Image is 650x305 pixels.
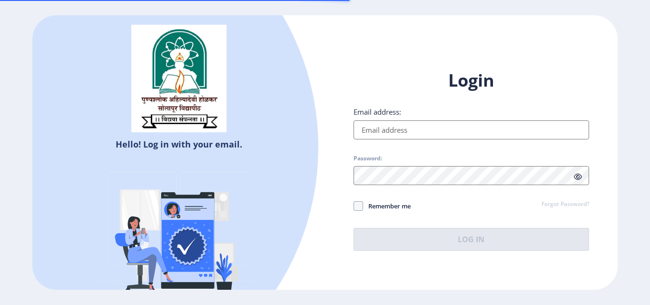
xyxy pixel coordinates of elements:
input: Email address [354,120,589,139]
button: Log In [354,228,589,251]
span: Remember me [363,200,411,212]
h1: Login [354,69,589,92]
a: Forgot Password? [542,200,589,209]
label: Password: [354,155,382,162]
img: sulogo.png [131,25,227,132]
label: Email address: [354,107,401,117]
